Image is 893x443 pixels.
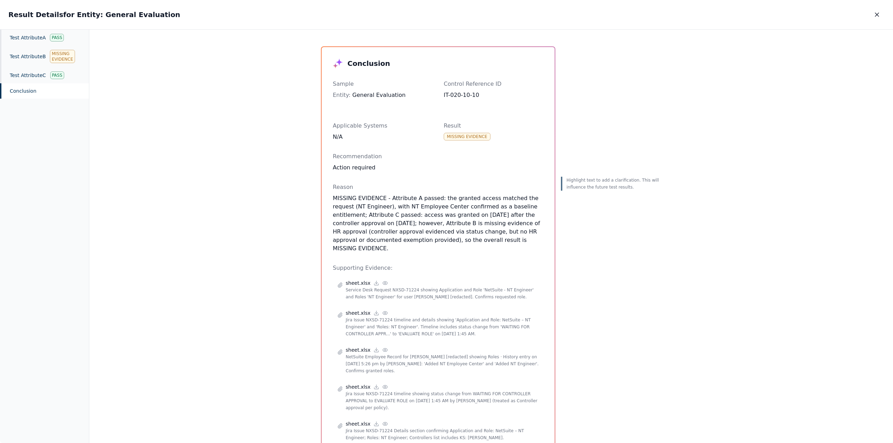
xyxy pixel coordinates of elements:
[346,427,539,441] p: Jira Issue NXSD-71224 Details section confirming Application and Role: NetSuite – NT Engineer; Ro...
[50,50,75,63] div: Missing Evidence
[444,91,543,99] div: IT-020-10-10
[346,310,370,316] p: sheet.xlsx
[346,383,370,390] p: sheet.xlsx
[50,71,64,79] div: Pass
[444,133,490,140] div: Missing Evidence
[373,347,380,353] a: Download file
[333,194,543,253] p: MISSING EVIDENCE - Attribute A passed: the granted access matched the request (NT Engineer), with...
[373,384,380,390] a: Download file
[373,421,380,427] a: Download file
[373,280,380,286] a: Download file
[347,59,390,68] h3: Conclusion
[333,152,543,161] p: Recommendation
[333,122,433,130] p: Applicable Systems
[346,420,370,427] p: sheet.xlsx
[333,80,433,88] p: Sample
[444,122,543,130] p: Result
[346,390,539,411] p: Jira Issue NXSD-71224 timeline showing status change from WAITING FOR CONTROLLER APPROVAL to EVAL...
[346,316,539,337] p: Jira Issue NXSD-71224 timeline and details showing 'Application and Role: NetSuite – NT Engineer'...
[8,10,180,20] h2: Result Details for Entity: General Evaluation
[333,92,351,98] span: Entity :
[333,133,433,141] div: N/A
[50,34,64,41] div: Pass
[333,163,543,172] div: Action required
[566,177,661,191] p: Highlight text to add a clarification. This will influence the future test results.
[346,353,539,374] p: NetSuite Employee Record for [PERSON_NAME] [redacted] showing Roles · History entry on [DATE] 5:2...
[346,287,539,300] p: Service Desk Request NXSD-71224 showing Application and Role 'NetSuite - NT Engineer' and Roles '...
[333,91,433,99] div: General Evaluation
[444,80,543,88] p: Control Reference ID
[346,280,370,287] p: sheet.xlsx
[373,310,380,316] a: Download file
[333,264,543,272] p: Supporting Evidence:
[333,183,543,191] p: Reason
[346,346,370,353] p: sheet.xlsx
